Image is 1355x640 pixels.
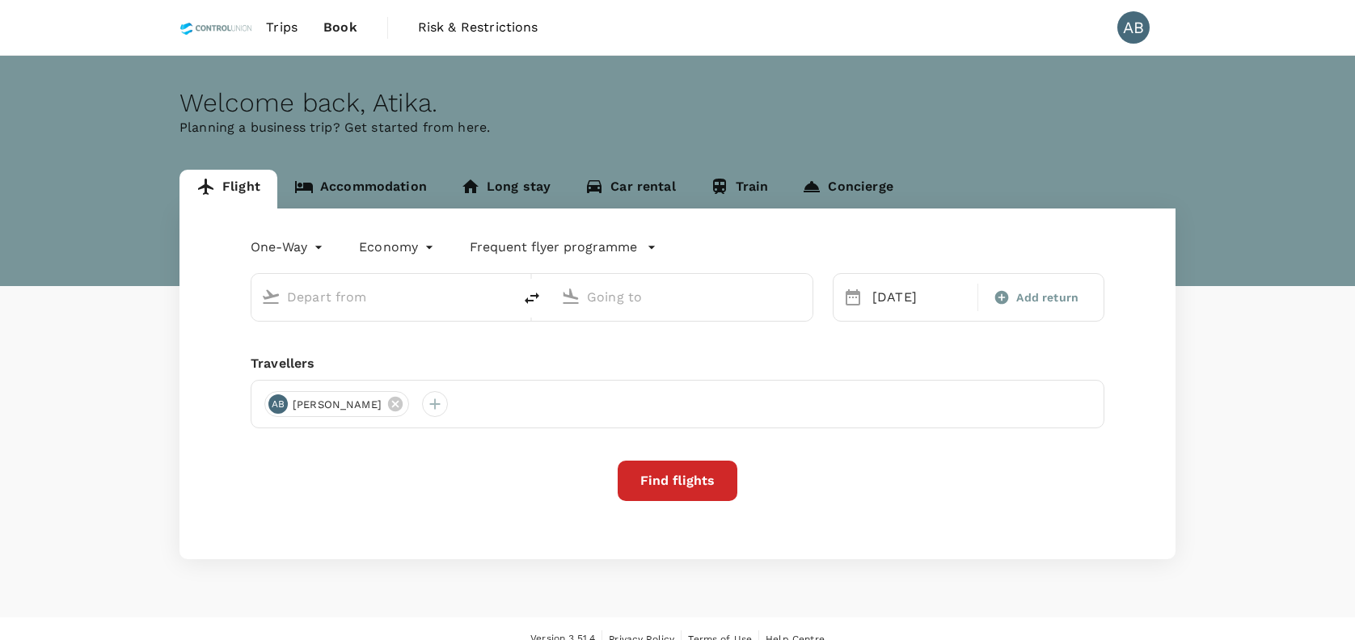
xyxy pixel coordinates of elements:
div: AB [268,394,288,414]
span: Risk & Restrictions [418,18,538,37]
div: Economy [359,234,437,260]
img: Control Union Malaysia Sdn. Bhd. [179,10,253,45]
input: Depart from [287,284,479,309]
button: Find flights [618,461,737,501]
div: [DATE] [866,281,974,314]
div: Welcome back , Atika . [179,88,1176,118]
div: AB[PERSON_NAME] [264,391,409,417]
div: Travellers [251,354,1104,373]
a: Long stay [444,170,568,208]
a: Train [693,170,786,208]
p: Frequent flyer programme [470,238,637,257]
a: Concierge [785,170,910,208]
a: Flight [179,170,277,208]
a: Car rental [568,170,693,208]
div: One-Way [251,234,327,260]
button: Frequent flyer programme [470,238,656,257]
input: Going to [587,284,779,309]
p: Planning a business trip? Get started from here. [179,118,1176,137]
div: AB [1117,11,1150,44]
span: [PERSON_NAME] [283,397,391,413]
span: Book [323,18,357,37]
span: Trips [266,18,298,37]
a: Accommodation [277,170,444,208]
button: Open [801,295,804,298]
button: Open [501,295,504,298]
span: Add return [1016,289,1079,306]
button: delete [513,279,551,318]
